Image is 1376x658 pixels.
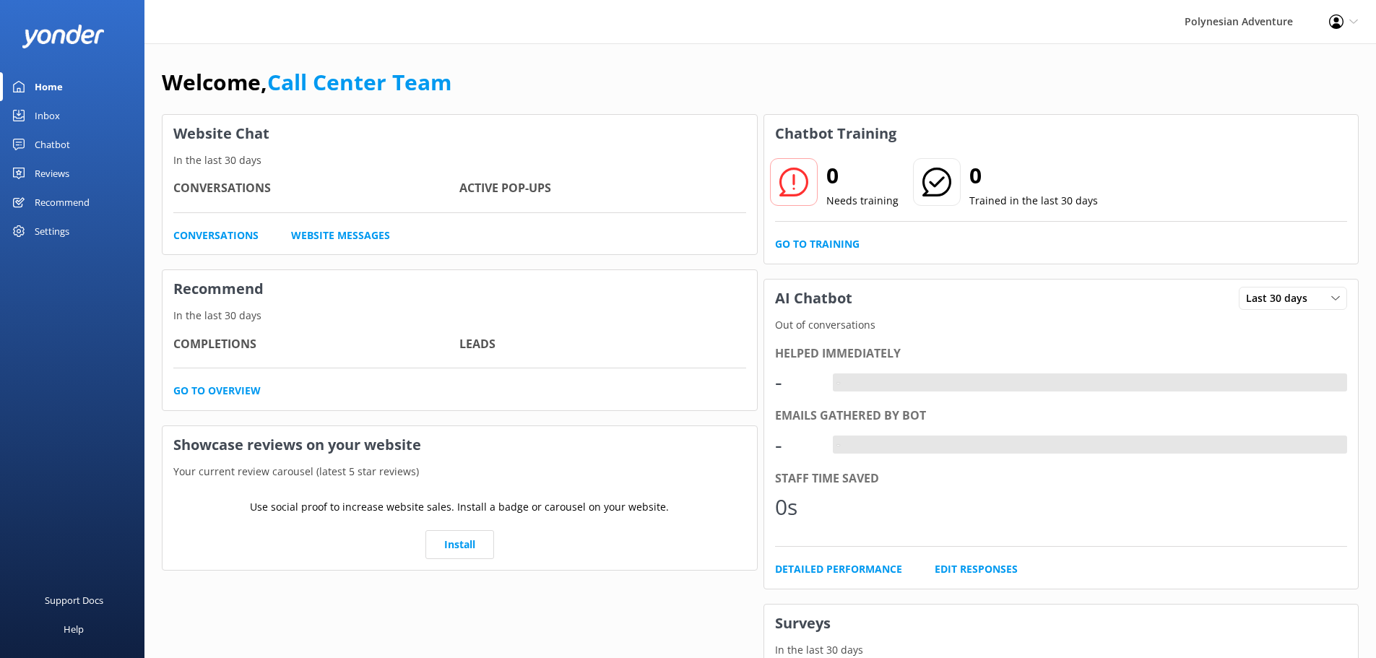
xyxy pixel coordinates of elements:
[163,308,757,324] p: In the last 30 days
[775,236,860,252] a: Go to Training
[764,317,1359,333] p: Out of conversations
[459,335,745,354] h4: Leads
[35,72,63,101] div: Home
[935,561,1018,577] a: Edit Responses
[764,605,1359,642] h3: Surveys
[969,158,1098,193] h2: 0
[163,464,757,480] p: Your current review carousel (latest 5 star reviews)
[775,365,818,399] div: -
[833,373,844,392] div: -
[459,179,745,198] h4: Active Pop-ups
[35,217,69,246] div: Settings
[764,280,863,317] h3: AI Chatbot
[764,115,907,152] h3: Chatbot Training
[173,179,459,198] h4: Conversations
[826,193,899,209] p: Needs training
[173,335,459,354] h4: Completions
[35,159,69,188] div: Reviews
[775,428,818,462] div: -
[35,188,90,217] div: Recommend
[163,270,757,308] h3: Recommend
[425,530,494,559] a: Install
[35,101,60,130] div: Inbox
[22,25,105,48] img: yonder-white-logo.png
[45,586,103,615] div: Support Docs
[764,642,1359,658] p: In the last 30 days
[35,130,70,159] div: Chatbot
[775,469,1348,488] div: Staff time saved
[250,499,669,515] p: Use social proof to increase website sales. Install a badge or carousel on your website.
[833,436,844,454] div: -
[775,345,1348,363] div: Helped immediately
[64,615,84,644] div: Help
[267,67,451,97] a: Call Center Team
[173,383,261,399] a: Go to overview
[826,158,899,193] h2: 0
[162,65,451,100] h1: Welcome,
[969,193,1098,209] p: Trained in the last 30 days
[775,561,902,577] a: Detailed Performance
[173,228,259,243] a: Conversations
[775,490,818,524] div: 0s
[163,152,757,168] p: In the last 30 days
[163,115,757,152] h3: Website Chat
[291,228,390,243] a: Website Messages
[1246,290,1316,306] span: Last 30 days
[163,426,757,464] h3: Showcase reviews on your website
[775,407,1348,425] div: Emails gathered by bot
